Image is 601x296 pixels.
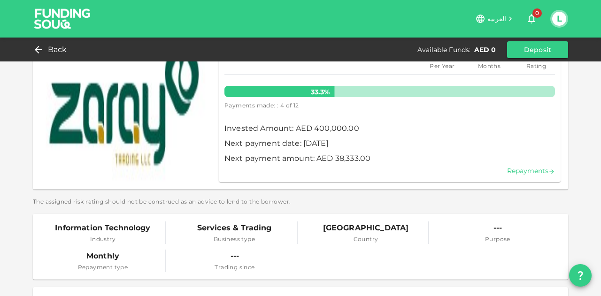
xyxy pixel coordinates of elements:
span: Months [470,61,508,71]
span: Rating [517,61,555,71]
span: Purpose [485,235,510,244]
div: AED 0 [474,45,496,54]
span: Trading since [215,263,254,272]
span: Business type [197,235,272,244]
span: --- [215,250,254,263]
span: Industry [55,235,150,244]
span: The assigned risk rating should not be construed as an advice to lend to the borrower. [33,197,568,206]
span: Back [48,43,67,56]
span: Next payment amount: AED 38,333.00 [224,152,555,165]
span: Country [323,235,409,244]
span: Repayment type [78,263,128,272]
button: L [552,12,566,26]
span: [GEOGRAPHIC_DATA] [323,221,409,235]
span: العربية [487,15,506,23]
div: Available Funds : [417,45,470,54]
span: Next payment date: [DATE] [224,137,555,150]
a: Repayments [507,167,555,175]
button: Deposit [507,41,568,58]
span: Per Year [424,61,461,71]
span: Payments made: : 4 of 12 [224,101,299,110]
span: 0 [532,8,542,18]
span: Services & Trading [197,221,272,235]
span: Information Technology [55,221,150,235]
button: 0 [522,9,541,28]
span: --- [485,221,510,235]
span: Invested Amount: AED 400,000.00 [224,122,555,135]
button: question [569,264,592,287]
span: Monthly [78,250,128,263]
p: 33.3 % [224,87,334,97]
